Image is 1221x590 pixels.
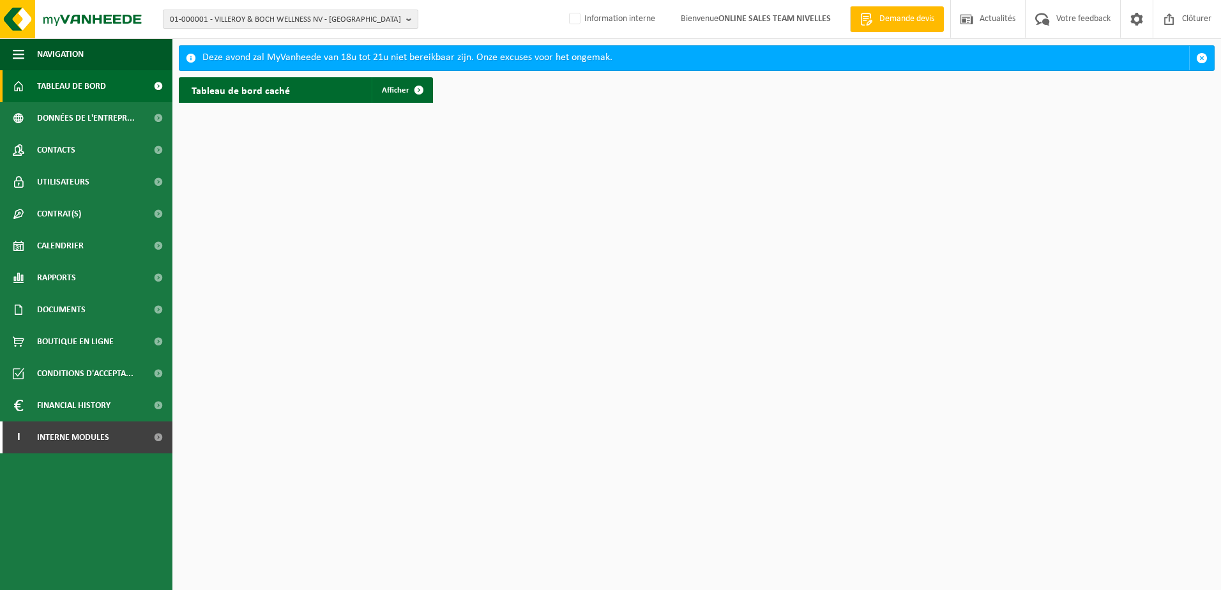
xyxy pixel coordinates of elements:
span: 01-000001 - VILLEROY & BOCH WELLNESS NV - [GEOGRAPHIC_DATA] [170,10,401,29]
span: Données de l'entrepr... [37,102,135,134]
span: Contrat(s) [37,198,81,230]
span: Rapports [37,262,76,294]
span: Financial History [37,390,110,421]
label: Information interne [566,10,655,29]
div: Deze avond zal MyVanheede van 18u tot 21u niet bereikbaar zijn. Onze excuses voor het ongemak. [202,46,1189,70]
span: Demande devis [876,13,937,26]
h2: Tableau de bord caché [179,77,303,102]
span: Documents [37,294,86,326]
span: Calendrier [37,230,84,262]
span: Interne modules [37,421,109,453]
a: Demande devis [850,6,944,32]
span: Utilisateurs [37,166,89,198]
span: Navigation [37,38,84,70]
span: Afficher [382,86,409,95]
strong: ONLINE SALES TEAM NIVELLES [718,14,831,24]
span: Tableau de bord [37,70,106,102]
button: 01-000001 - VILLEROY & BOCH WELLNESS NV - [GEOGRAPHIC_DATA] [163,10,418,29]
a: Afficher [372,77,432,103]
span: Contacts [37,134,75,166]
span: I [13,421,24,453]
span: Conditions d'accepta... [37,358,133,390]
span: Boutique en ligne [37,326,114,358]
